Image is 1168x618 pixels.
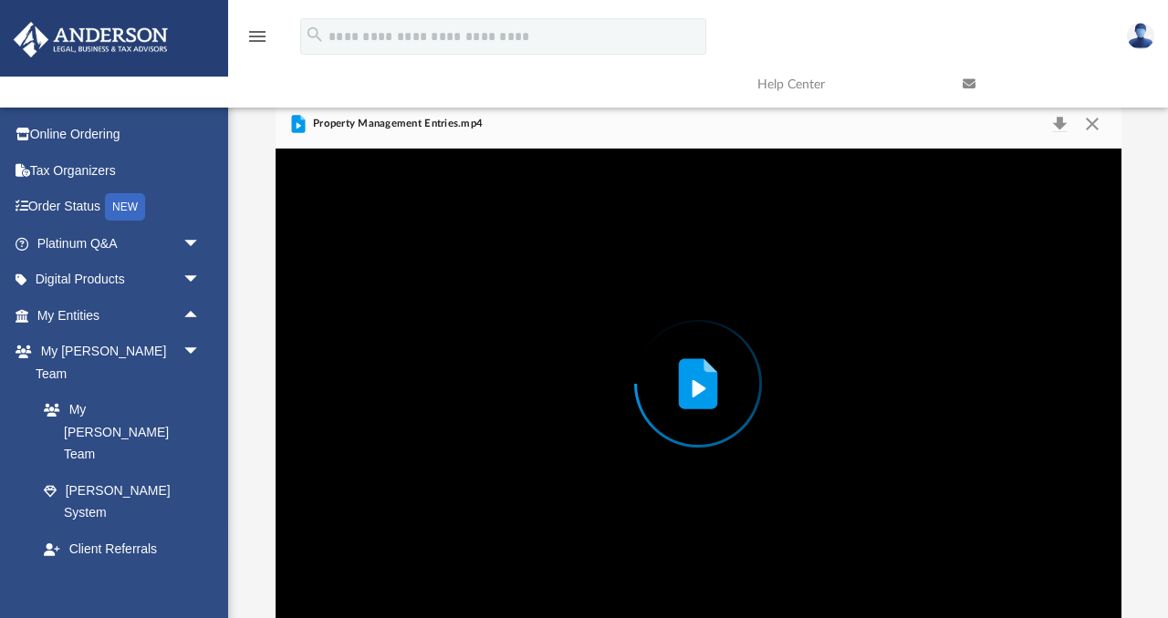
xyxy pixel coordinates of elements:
[13,334,219,392] a: My [PERSON_NAME] Teamarrow_drop_down
[26,472,219,530] a: [PERSON_NAME] System
[1076,111,1109,137] button: Close
[13,189,228,226] a: Order StatusNEW
[13,225,228,262] a: Platinum Q&Aarrow_drop_down
[8,22,173,57] img: Anderson Advisors Platinum Portal
[182,225,219,263] span: arrow_drop_down
[309,116,484,132] span: Property Management Entries.mp4
[26,530,219,567] a: Client Referrals
[26,392,210,473] a: My [PERSON_NAME] Team
[13,117,228,153] a: Online Ordering
[1127,23,1154,49] img: User Pic
[105,193,145,221] div: NEW
[246,26,268,47] i: menu
[1044,111,1077,137] button: Download
[246,35,268,47] a: menu
[13,152,228,189] a: Tax Organizers
[182,334,219,371] span: arrow_drop_down
[305,25,325,45] i: search
[182,297,219,335] span: arrow_drop_up
[744,48,949,120] a: Help Center
[13,262,228,298] a: Digital Productsarrow_drop_down
[182,262,219,299] span: arrow_drop_down
[13,297,228,334] a: My Entitiesarrow_drop_up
